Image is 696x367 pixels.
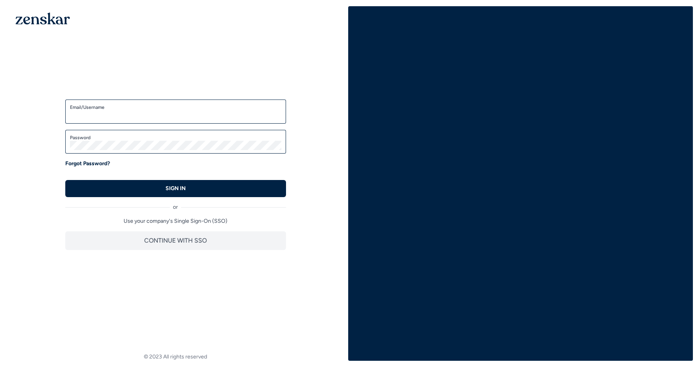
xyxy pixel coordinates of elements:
[65,180,286,197] button: SIGN IN
[65,231,286,250] button: CONTINUE WITH SSO
[70,104,281,110] label: Email/Username
[166,185,186,192] p: SIGN IN
[70,135,281,141] label: Password
[65,160,110,168] a: Forgot Password?
[65,197,286,211] div: or
[16,12,70,24] img: 1OGAJ2xQqyY4LXKgY66KYq0eOWRCkrZdAb3gUhuVAqdWPZE9SRJmCz+oDMSn4zDLXe31Ii730ItAGKgCKgCCgCikA4Av8PJUP...
[3,353,348,361] footer: © 2023 All rights reserved
[65,217,286,225] p: Use your company's Single Sign-On (SSO)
